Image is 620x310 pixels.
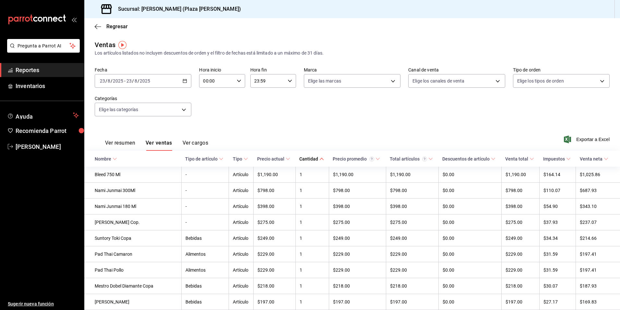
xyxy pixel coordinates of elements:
td: 1 [295,199,329,214]
div: navigation tabs [105,140,208,151]
div: Descuentos de artículo [442,156,490,161]
td: $218.00 [253,278,295,294]
td: Bebidas [181,278,229,294]
td: $275.00 [501,214,539,230]
td: Artículo [229,246,253,262]
td: $169.83 [576,294,620,310]
td: $0.00 [438,246,501,262]
span: / [111,78,113,84]
button: Ver resumen [105,140,135,151]
td: $275.00 [329,214,386,230]
td: Bleed 750 Ml [84,167,181,183]
td: $187.93 [576,278,620,294]
div: Cantidad [299,156,318,161]
td: $229.00 [253,246,295,262]
td: Bebidas [181,230,229,246]
span: Regresar [106,23,128,30]
h3: Sucursal: [PERSON_NAME] (Plaza [PERSON_NAME]) [113,5,241,13]
td: $197.00 [501,294,539,310]
td: - [181,167,229,183]
span: Elige los tipos de orden [517,78,564,84]
span: / [132,78,134,84]
td: $31.59 [539,246,576,262]
label: Fecha [95,68,191,72]
div: Tipo de artículo [185,156,218,161]
span: Pregunta a Parrot AI [18,43,70,49]
div: Impuestos [543,156,565,161]
td: $31.59 [539,262,576,278]
span: Nombre [95,156,117,161]
td: 1 [295,278,329,294]
span: Tipo [233,156,248,161]
td: 1 [295,230,329,246]
td: Artículo [229,199,253,214]
td: Artículo [229,262,253,278]
td: $229.00 [386,262,438,278]
div: Nombre [95,156,111,161]
td: $0.00 [438,199,501,214]
td: $398.00 [501,199,539,214]
td: 1 [295,214,329,230]
td: $218.00 [329,278,386,294]
span: Total artículos [390,156,433,161]
td: - [181,183,229,199]
input: ---- [113,78,124,84]
div: Precio actual [257,156,284,161]
input: -- [134,78,137,84]
td: $0.00 [438,262,501,278]
td: $218.00 [501,278,539,294]
td: $30.07 [539,278,576,294]
label: Hora inicio [199,68,245,72]
span: Ayuda [16,111,70,119]
td: $275.00 [386,214,438,230]
span: Precio promedio [333,156,380,161]
td: [PERSON_NAME] [84,294,181,310]
button: Pregunta a Parrot AI [7,39,80,53]
td: Alimentos [181,246,229,262]
label: Tipo de orden [513,68,610,72]
td: $27.17 [539,294,576,310]
td: Artículo [229,214,253,230]
td: Artículo [229,183,253,199]
img: Tooltip marker [118,41,126,49]
td: $1,190.00 [501,167,539,183]
span: Recomienda Parrot [16,126,79,135]
td: $229.00 [329,246,386,262]
svg: El total artículos considera cambios de precios en los artículos así como costos adicionales por ... [422,157,427,161]
span: Elige las marcas [308,78,341,84]
td: Bebidas [181,294,229,310]
td: Artículo [229,294,253,310]
span: [PERSON_NAME] [16,142,79,151]
td: $197.00 [386,294,438,310]
td: $249.00 [253,230,295,246]
td: $249.00 [501,230,539,246]
span: Reportes [16,66,79,74]
td: $249.00 [386,230,438,246]
td: Pad Thai Camaron [84,246,181,262]
td: $1,190.00 [329,167,386,183]
span: Venta neta [580,156,608,161]
td: $197.00 [329,294,386,310]
input: -- [100,78,105,84]
td: - [181,199,229,214]
div: Tipo [233,156,242,161]
span: Cantidad [299,156,324,161]
td: $218.00 [386,278,438,294]
td: Artículo [229,230,253,246]
td: $1,025.86 [576,167,620,183]
span: - [124,78,125,84]
td: $237.07 [576,214,620,230]
td: $197.41 [576,262,620,278]
input: -- [126,78,132,84]
td: $214.66 [576,230,620,246]
label: Marca [304,68,400,72]
td: $0.00 [438,167,501,183]
span: Sugerir nueva función [8,301,79,307]
button: Ver ventas [146,140,172,151]
span: Exportar a Excel [565,136,610,143]
label: Categorías [95,96,191,101]
td: $798.00 [386,183,438,199]
td: $398.00 [386,199,438,214]
input: ---- [139,78,150,84]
